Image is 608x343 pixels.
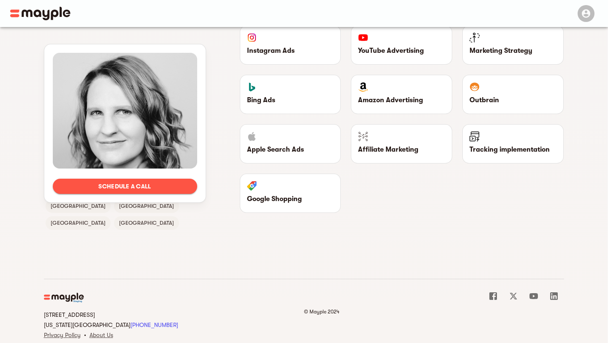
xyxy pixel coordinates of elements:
[247,46,334,56] p: Instagram Ads
[247,95,334,105] p: Bing Ads
[358,46,445,56] p: YouTube Advertising
[114,201,179,211] span: [GEOGRAPHIC_DATA]
[247,194,334,204] p: Google Shopping
[114,218,179,228] span: [GEOGRAPHIC_DATA]
[573,9,598,16] span: Menu
[46,218,111,228] span: [GEOGRAPHIC_DATA]
[10,7,71,20] img: Main logo
[90,332,113,338] a: About Us
[358,144,445,155] p: Affiliate Marketing
[470,46,556,56] p: Marketing Strategy
[130,321,178,328] a: [PHONE_NUMBER]
[44,332,81,338] a: Privacy Policy
[470,144,556,155] p: Tracking implementation
[358,95,445,105] p: Amazon Advertising
[44,310,304,330] h6: [STREET_ADDRESS] [US_STATE][GEOGRAPHIC_DATA]
[60,181,190,191] span: Schedule a call
[470,95,556,105] p: Outbrain
[247,144,334,155] p: Apple Search Ads
[84,332,86,338] span: •
[46,201,111,211] span: [GEOGRAPHIC_DATA]
[44,293,85,303] img: Main logo
[53,179,197,194] button: Schedule a call
[304,309,339,315] span: © Mayple 2024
